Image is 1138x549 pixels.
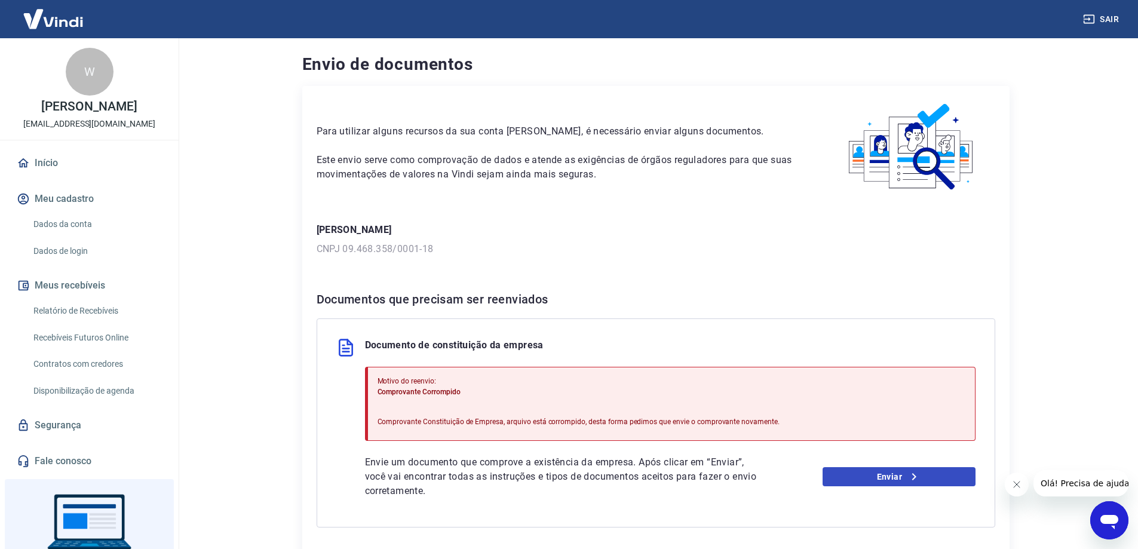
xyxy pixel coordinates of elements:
[63,70,91,78] div: Domínio
[14,186,164,212] button: Meu cadastro
[302,53,1010,76] h4: Envio de documentos
[14,1,92,37] img: Vindi
[317,124,800,139] p: Para utilizar alguns recursos da sua conta [PERSON_NAME], é necessário enviar alguns documentos.
[1081,8,1124,30] button: Sair
[126,69,136,79] img: tab_keywords_by_traffic_grey.svg
[1090,501,1128,539] iframe: Botão para abrir a janela de mensagens
[29,352,164,376] a: Contratos com credores
[29,379,164,403] a: Disponibilização de agenda
[317,290,995,309] h6: Documentos que precisam ser reenviados
[23,118,155,130] p: [EMAIL_ADDRESS][DOMAIN_NAME]
[41,100,137,113] p: [PERSON_NAME]
[365,455,762,498] p: Envie um documento que comprove a existência da empresa. Após clicar em “Enviar”, você vai encont...
[7,8,100,18] span: Olá! Precisa de ajuda?
[1005,473,1029,496] iframe: Fechar mensagem
[365,338,544,357] p: Documento de constituição da empresa
[50,69,59,79] img: tab_domain_overview_orange.svg
[14,150,164,176] a: Início
[823,467,976,486] a: Enviar
[14,448,164,474] a: Fale conosco
[317,223,995,237] p: [PERSON_NAME]
[378,376,780,387] p: Motivo do reenvio:
[19,31,29,41] img: website_grey.svg
[336,338,355,357] img: file.3f2e98d22047474d3a157069828955b5.svg
[33,19,59,29] div: v 4.0.25
[31,31,171,41] div: [PERSON_NAME]: [DOMAIN_NAME]
[66,48,114,96] div: W
[14,272,164,299] button: Meus recebíveis
[317,242,995,256] p: CNPJ 09.468.358/0001-18
[1033,470,1128,496] iframe: Mensagem da empresa
[378,388,461,396] span: Comprovante Corrompido
[29,212,164,237] a: Dados da conta
[317,153,800,182] p: Este envio serve como comprovação de dados e atende as exigências de órgãos reguladores para que ...
[29,299,164,323] a: Relatório de Recebíveis
[14,412,164,438] a: Segurança
[19,19,29,29] img: logo_orange.svg
[829,100,995,194] img: waiting_documents.41d9841a9773e5fdf392cede4d13b617.svg
[29,326,164,350] a: Recebíveis Futuros Online
[378,416,780,427] p: Comprovante Constituição de Empresa, arquivo está corrompido, desta forma pedimos que envie o com...
[29,239,164,263] a: Dados de login
[139,70,192,78] div: Palavras-chave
